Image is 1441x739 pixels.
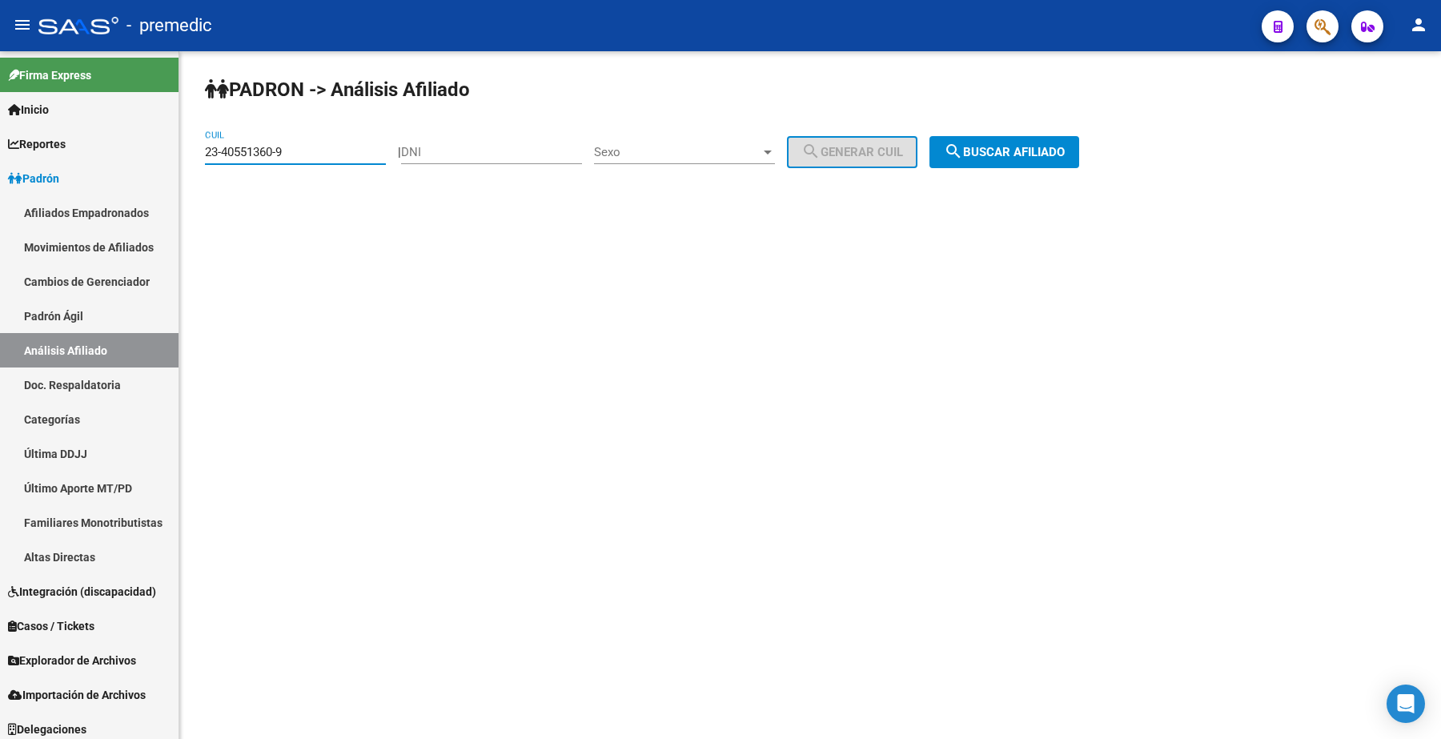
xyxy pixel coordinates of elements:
span: Padrón [8,170,59,187]
span: Buscar afiliado [944,145,1065,159]
span: - premedic [126,8,212,43]
span: Casos / Tickets [8,617,94,635]
mat-icon: person [1409,15,1428,34]
span: Integración (discapacidad) [8,583,156,600]
button: Generar CUIL [787,136,917,168]
button: Buscar afiliado [929,136,1079,168]
span: Sexo [594,145,761,159]
mat-icon: search [801,142,821,161]
span: Explorador de Archivos [8,652,136,669]
strong: PADRON -> Análisis Afiliado [205,78,470,101]
div: Open Intercom Messenger [1387,685,1425,723]
span: Delegaciones [8,721,86,738]
mat-icon: menu [13,15,32,34]
div: | [398,145,929,159]
span: Firma Express [8,66,91,84]
span: Importación de Archivos [8,686,146,704]
span: Reportes [8,135,66,153]
span: Generar CUIL [801,145,903,159]
span: Inicio [8,101,49,118]
mat-icon: search [944,142,963,161]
